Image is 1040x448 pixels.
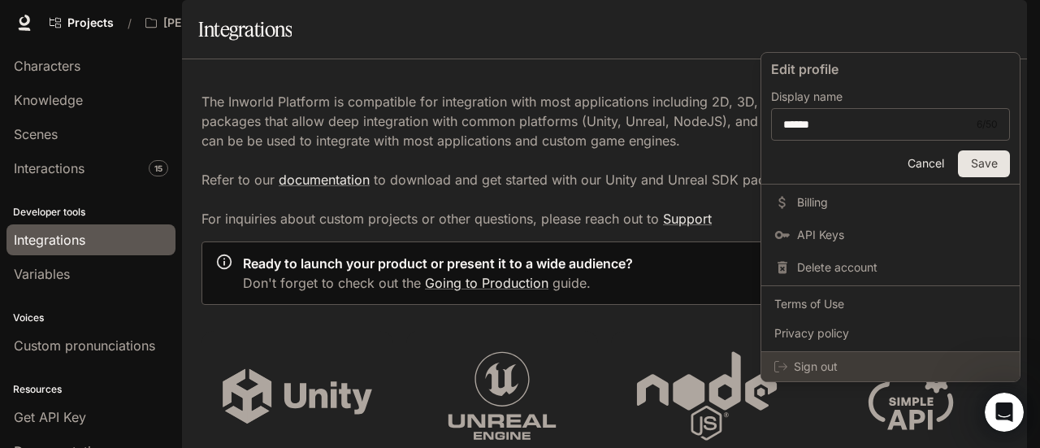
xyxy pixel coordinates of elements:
span: Delete account [797,259,1007,276]
div: Delete account [765,253,1016,282]
div: Sign out [761,352,1020,381]
a: Billing [765,188,1016,217]
p: Display name [771,91,843,102]
a: Privacy policy [765,319,1016,348]
span: Terms of Use [774,296,1007,312]
p: Edit profile [771,59,1010,79]
a: Terms of Use [765,289,1016,319]
span: Privacy policy [774,325,1007,341]
button: Save [958,150,1010,177]
iframe: Intercom live chat [985,393,1024,432]
button: Cancel [899,150,951,177]
span: API Keys [797,227,1007,243]
span: Sign out [794,359,1007,375]
span: Billing [797,194,1007,211]
a: API Keys [765,220,1016,250]
div: 6 / 50 [977,116,998,133]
